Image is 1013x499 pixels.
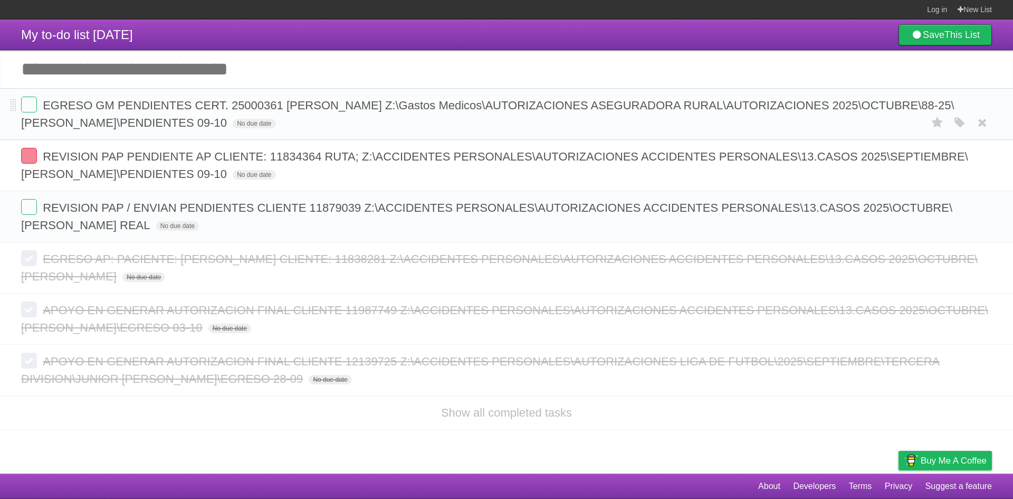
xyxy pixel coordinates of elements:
label: Done [21,302,37,317]
span: EGRESO GM PENDIENTES CERT. 25000361 [PERSON_NAME] Z:\Gastos Medicos\AUTORIZACIONES ASEGURADORA RU... [21,99,954,129]
a: SaveThis List [899,24,992,45]
a: Buy me a coffee [899,451,992,470]
img: Buy me a coffee [904,451,918,469]
span: EGRESO AP: PACIENTE: [PERSON_NAME] CLIENTE: 11838281 Z:\ACCIDENTES PERSONALES\AUTORIZACIONES ACCI... [21,252,978,283]
span: No due date [233,119,275,128]
a: Show all completed tasks [441,406,572,419]
a: Developers [793,476,836,496]
label: Done [21,250,37,266]
span: APOYO EN GENERAR AUTORIZACION FINAL CLIENTE 12139725 Z:\ACCIDENTES PERSONALES\AUTORIZACIONES LIGA... [21,355,940,385]
span: REVISION PAP PENDIENTE AP CLIENTE: 11834364 RUTA; Z:\ACCIDENTES PERSONALES\AUTORIZACIONES ACCIDEN... [21,150,968,181]
span: No due date [233,170,275,180]
b: This List [944,30,980,40]
span: My to-do list [DATE] [21,27,133,42]
span: No due date [208,324,251,333]
span: No due date [309,375,351,384]
label: Done [21,97,37,112]
a: Terms [849,476,872,496]
span: APOYO EN GENERAR AUTORIZACION FINAL CLIENTE 11987749 Z:\ACCIDENTES PERSONALES\AUTORIZACIONES ACCI... [21,304,988,334]
span: No due date [156,221,199,231]
label: Done [21,353,37,369]
span: REVISION PAP / ENVIAN PENDIENTES CLIENTE 11879039 Z:\ACCIDENTES PERSONALES\AUTORIZACIONES ACCIDEN... [21,201,952,232]
label: Done [21,148,37,164]
a: About [758,476,780,496]
span: Buy me a coffee [921,451,987,470]
a: Suggest a feature [925,476,992,496]
span: No due date [122,272,165,282]
label: Star task [928,114,948,131]
label: Done [21,199,37,215]
a: Privacy [885,476,912,496]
